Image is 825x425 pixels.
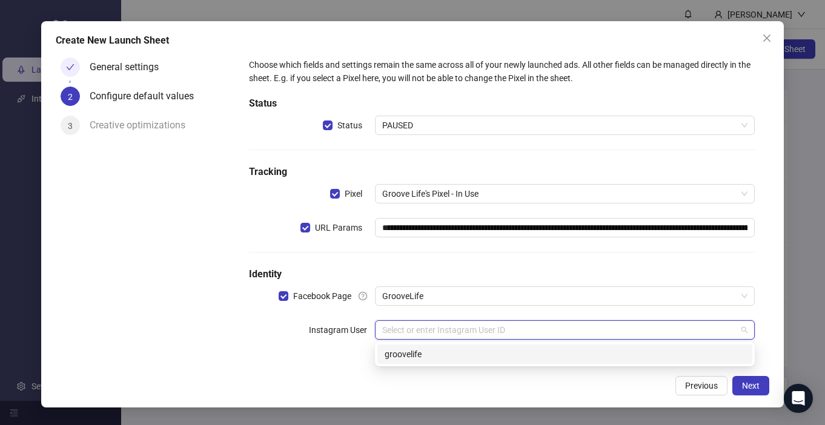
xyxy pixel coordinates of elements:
[340,187,367,200] span: Pixel
[742,381,760,390] span: Next
[382,116,747,134] span: PAUSED
[757,28,777,48] button: Close
[333,119,367,132] span: Status
[377,344,752,364] div: groovelife
[68,92,73,102] span: 2
[385,348,745,361] div: groovelife
[288,289,356,303] span: Facebook Page
[66,63,75,71] span: check
[732,376,769,395] button: Next
[310,221,367,234] span: URL Params
[675,376,727,395] button: Previous
[685,381,718,390] span: Previous
[68,121,73,131] span: 3
[90,116,195,135] div: Creative optimizations
[249,267,755,282] h5: Identity
[249,165,755,179] h5: Tracking
[90,58,168,77] div: General settings
[784,384,813,413] div: Open Intercom Messenger
[382,185,747,203] span: Groove Life's Pixel - In Use
[90,87,204,106] div: Configure default values
[762,33,772,43] span: close
[249,58,755,85] div: Choose which fields and settings remain the same across all of your newly launched ads. All other...
[309,320,375,340] label: Instagram User
[382,287,747,305] span: GrooveLife
[56,33,769,48] div: Create New Launch Sheet
[359,292,367,300] span: question-circle
[249,96,755,111] h5: Status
